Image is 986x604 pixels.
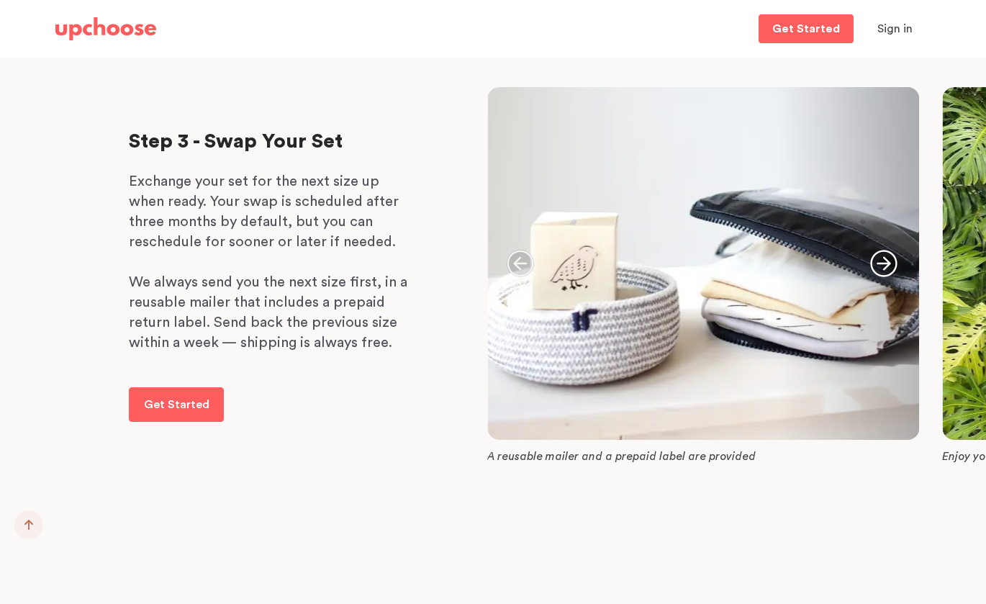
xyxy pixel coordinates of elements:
a: Get Started [129,387,224,422]
img: UpChoose [55,17,156,40]
span: Sign in [877,23,913,35]
p: Get Started [772,23,840,35]
p: Step 3 - Swap Your Set [129,130,417,153]
p: Exchange your set for the next size up when ready. Your swap is scheduled after three months by d... [129,171,417,252]
em: A reusable mailer and a prepaid label are provided [487,451,756,462]
p: We always send you the next size first, in a reusable mailer that includes a prepaid return label... [129,272,417,353]
a: UpChoose [55,14,156,44]
a: Get Started [759,14,854,43]
p: Get Started [144,396,209,413]
button: Sign in [859,14,931,43]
